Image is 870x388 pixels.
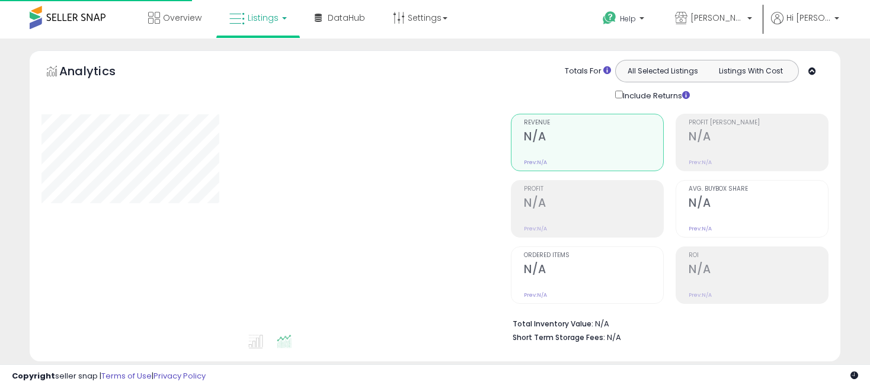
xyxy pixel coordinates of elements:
small: Prev: N/A [524,291,547,299]
button: All Selected Listings [619,63,707,79]
h2: N/A [689,130,828,146]
li: N/A [513,316,820,330]
b: Short Term Storage Fees: [513,332,605,342]
span: DataHub [328,12,365,24]
h2: N/A [689,262,828,278]
span: Listings [248,12,279,24]
h2: N/A [524,130,663,146]
h2: N/A [524,262,663,278]
small: Prev: N/A [524,159,547,166]
span: Overview [163,12,201,24]
button: Listings With Cost [706,63,795,79]
h2: N/A [689,196,828,212]
small: Prev: N/A [689,159,712,166]
a: Privacy Policy [153,370,206,381]
span: ROI [689,252,828,259]
h5: Analytics [59,63,139,82]
span: Revenue [524,120,663,126]
div: Totals For [565,66,611,77]
a: Hi [PERSON_NAME] [771,12,839,39]
a: Terms of Use [101,370,152,381]
span: Hi [PERSON_NAME] [786,12,831,24]
span: Help [620,14,636,24]
i: Get Help [602,11,617,25]
span: Avg. Buybox Share [689,186,828,193]
span: Profit [524,186,663,193]
strong: Copyright [12,370,55,381]
div: Include Returns [606,88,704,102]
b: Total Inventory Value: [513,319,593,329]
a: Help [593,2,656,39]
span: [PERSON_NAME] LLC [690,12,744,24]
span: N/A [607,332,621,343]
h2: N/A [524,196,663,212]
span: Profit [PERSON_NAME] [689,120,828,126]
small: Prev: N/A [689,225,712,232]
small: Prev: N/A [689,291,712,299]
div: seller snap | | [12,371,206,382]
span: Ordered Items [524,252,663,259]
small: Prev: N/A [524,225,547,232]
